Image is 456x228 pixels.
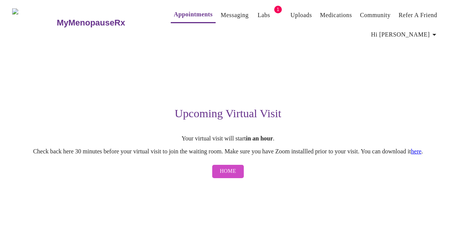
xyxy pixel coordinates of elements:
span: 1 [274,6,282,13]
strong: in an hour [246,135,273,142]
button: Labs [252,8,276,23]
button: Messaging [218,8,251,23]
a: here [411,148,422,155]
button: Community [357,8,394,23]
button: Home [212,165,244,178]
a: Medications [320,10,352,21]
button: Refer a Friend [396,8,440,23]
a: Uploads [291,10,312,21]
button: Medications [317,8,355,23]
button: Appointments [171,7,216,23]
h3: Upcoming Virtual Visit [12,107,444,120]
button: Uploads [288,8,315,23]
a: Refer a Friend [399,10,437,21]
h3: MyMenopauseRx [57,18,125,28]
a: MyMenopauseRx [56,10,156,36]
a: Community [360,10,391,21]
a: Labs [257,10,270,21]
button: Hi [PERSON_NAME] [368,27,442,42]
a: Messaging [221,10,248,21]
span: Hi [PERSON_NAME] [371,29,439,40]
span: Home [220,167,236,176]
a: Appointments [174,9,213,20]
a: Home [210,161,246,182]
p: Your virtual visit will start . [12,135,444,142]
img: MyMenopauseRx Logo [12,8,56,37]
p: Check back here 30 minutes before your virtual visit to join the waiting room. Make sure you have... [12,148,444,155]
